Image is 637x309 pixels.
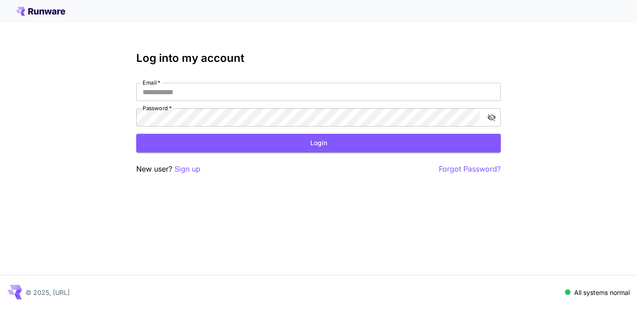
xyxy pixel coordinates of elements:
[136,134,501,152] button: Login
[136,163,200,175] p: New user?
[439,163,501,175] button: Forgot Password?
[136,52,501,65] h3: Log into my account
[143,79,160,86] label: Email
[26,288,70,297] p: © 2025, [URL]
[143,104,172,112] label: Password
[175,163,200,175] button: Sign up
[574,288,630,297] p: All systems normal
[483,109,500,126] button: toggle password visibility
